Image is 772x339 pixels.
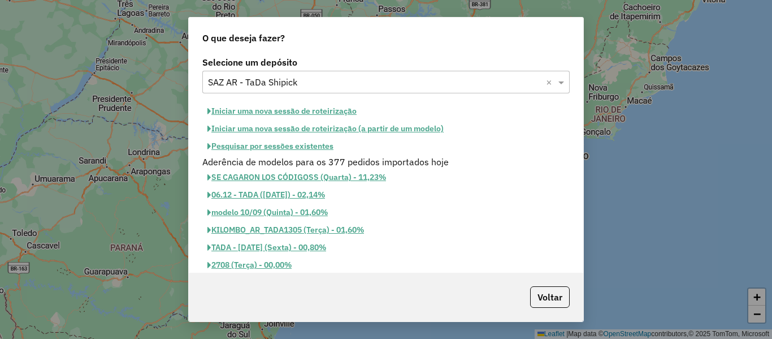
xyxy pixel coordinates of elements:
[196,155,576,169] div: Aderência de modelos para os 377 pedidos importados hoje
[202,204,333,221] button: modelo 10/09 (Quinta) - 01,60%
[202,102,362,120] button: Iniciar uma nova sessão de roteirização
[202,239,331,256] button: TADA - [DATE] (Sexta) - 00,80%
[202,138,339,155] button: Pesquisar por sessões existentes
[530,286,570,308] button: Voltar
[202,55,570,69] label: Selecione um depósito
[202,186,330,204] button: 06.12 - TADA ([DATE]) - 02,14%
[202,31,285,45] span: O que deseja fazer?
[202,256,297,274] button: 2708 (Terça) - 00,00%
[202,221,369,239] button: KILOMBO_AR_TADA1305 (Terça) - 01,60%
[202,169,391,186] button: SE CAGARON LOS CÓDIGOSS (Quarta) - 11,23%
[202,120,449,138] button: Iniciar uma nova sessão de roteirização (a partir de um modelo)
[546,75,556,89] span: Clear all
